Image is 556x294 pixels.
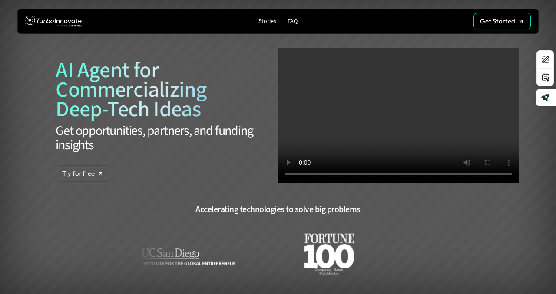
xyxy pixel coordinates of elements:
p: FAQ [288,18,298,25]
a: FAQ [284,16,301,27]
a: Stories [255,16,280,27]
p: Get Started [480,17,515,25]
a: Get Started [473,13,531,29]
img: TurboInnovate Logo [25,13,82,29]
p: Stories [258,18,276,25]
